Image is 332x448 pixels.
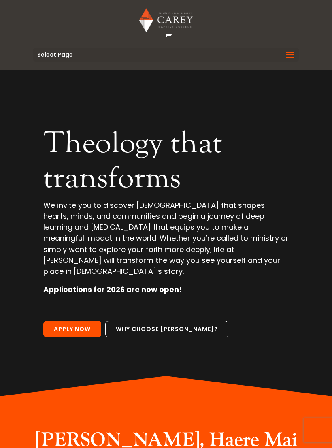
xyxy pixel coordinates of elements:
strong: Applications for 2026 are now open! [43,284,182,294]
img: Carey Baptist College [139,8,192,32]
a: Why choose [PERSON_NAME]? [105,321,228,338]
h2: Theology that transforms [43,126,289,200]
span: Select Page [37,52,73,58]
a: Apply Now [43,321,101,338]
p: We invite you to discover [DEMOGRAPHIC_DATA] that shapes hearts, minds, and communities and begin... [43,200,289,284]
